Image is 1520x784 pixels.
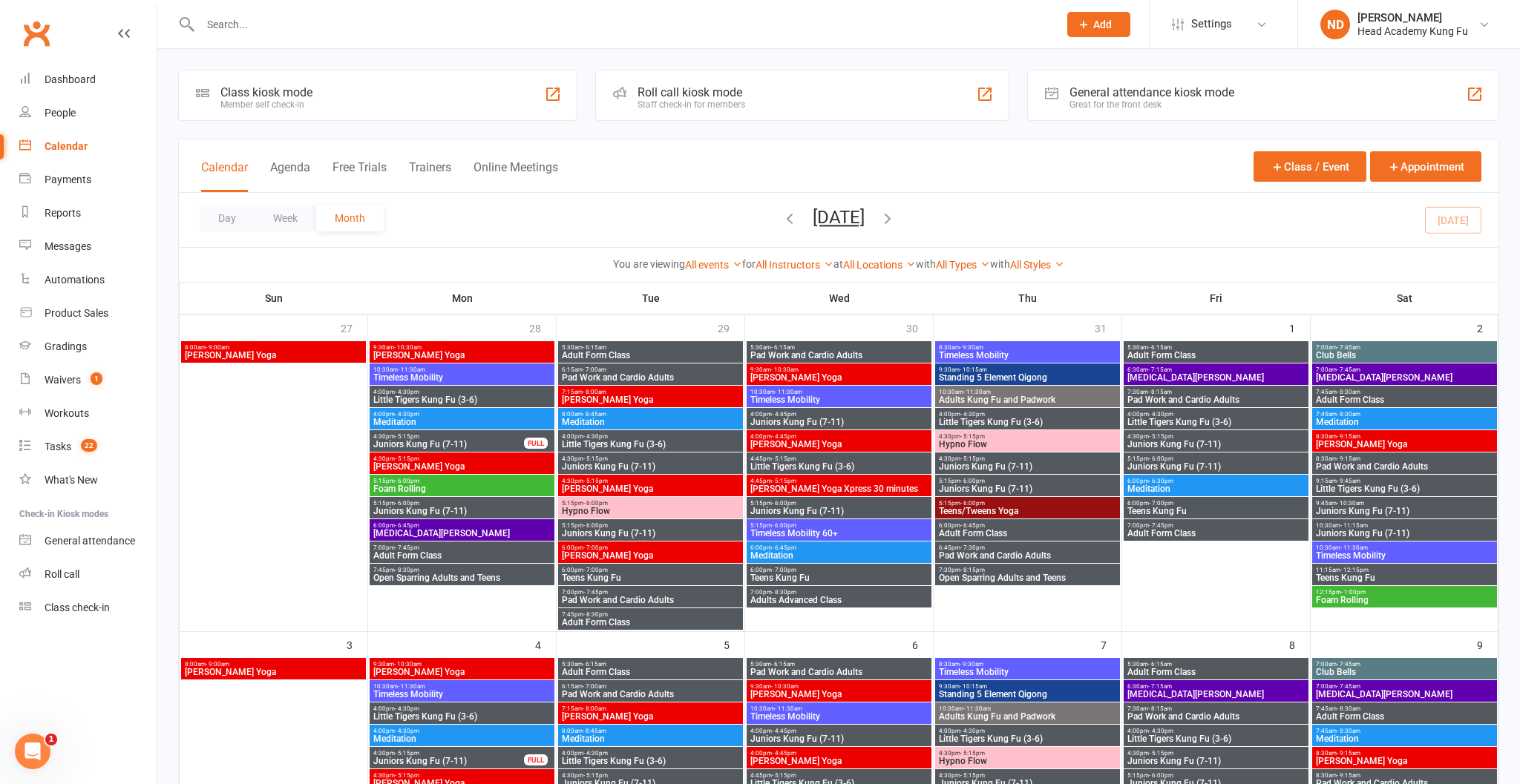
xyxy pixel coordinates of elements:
[19,397,157,430] a: Workouts
[45,340,87,352] div: Gradings
[750,573,928,582] span: Teens Kung Fu
[15,734,50,769] iframe: Intercom live chat
[373,395,551,404] span: Little Tigers Kung Fu (3-6)
[19,524,157,558] a: General attendance kiosk mode
[19,591,157,625] a: Class kiosk mode
[561,567,740,573] span: 6:00pm
[19,464,157,497] a: What's New
[19,130,157,163] a: Calendar
[750,596,928,605] span: Adults Advanced Class
[960,478,985,484] span: - 6:00pm
[19,230,157,263] a: Messages
[1069,85,1234,99] div: General attendance kiosk mode
[1148,366,1172,373] span: - 7:15am
[1315,544,1494,551] span: 10:30am
[1149,500,1173,507] span: - 7:00pm
[220,85,312,99] div: Class kiosk mode
[557,283,745,314] th: Tue
[938,500,1117,507] span: 5:15pm
[316,205,384,231] button: Month
[813,207,865,228] button: [DATE]
[960,344,983,351] span: - 9:30am
[561,344,740,351] span: 5:30am
[1315,433,1494,440] span: 8:30am
[1370,151,1481,182] button: Appointment
[398,366,425,373] span: - 11:30am
[1010,259,1064,271] a: All Styles
[938,529,1117,538] span: Adult Form Class
[45,474,98,486] div: What's New
[685,259,742,271] a: All events
[206,344,229,351] span: - 9:00am
[1127,522,1306,529] span: 7:00pm
[750,544,928,551] span: 6:00pm
[373,529,551,538] span: [MEDICAL_DATA][PERSON_NAME]
[395,411,419,418] span: - 4:30pm
[19,263,157,297] a: Automations
[938,440,1117,449] span: Hypno Flow
[1127,411,1306,418] span: 4:00pm
[936,259,990,271] a: All Types
[772,411,796,418] span: - 4:45pm
[395,389,419,395] span: - 4:30pm
[583,544,608,551] span: - 7:00pm
[19,63,157,96] a: Dashboard
[750,395,928,404] span: Timeless Mobility
[750,589,928,596] span: 7:00pm
[960,455,985,462] span: - 5:15pm
[561,389,740,395] span: 7:15am
[474,160,558,192] button: Online Meetings
[750,455,928,462] span: 4:45pm
[1289,315,1310,340] div: 1
[561,573,740,582] span: Teens Kung Fu
[1315,395,1494,404] span: Adult Form Class
[583,455,608,462] span: - 5:15pm
[916,258,936,270] strong: with
[938,389,1117,395] span: 10:30am
[45,307,108,319] div: Product Sales
[1191,7,1232,41] span: Settings
[1477,315,1498,340] div: 2
[373,373,551,382] span: Timeless Mobility
[395,522,419,529] span: - 6:45pm
[583,522,608,529] span: - 6:00pm
[561,351,740,360] span: Adult Form Class
[938,478,1117,484] span: 5:15pm
[561,618,740,627] span: Adult Form Class
[19,330,157,363] a: Gradings
[341,315,367,340] div: 27
[1337,455,1360,462] span: - 9:15am
[1315,529,1494,538] span: Juniors Kung Fu (7-11)
[833,258,843,270] strong: at
[772,567,796,573] span: - 7:00pm
[81,439,97,452] span: 22
[347,632,367,656] div: 3
[745,283,934,314] th: Wed
[1315,522,1494,529] span: 10:30am
[19,297,157,330] a: Product Sales
[638,99,745,110] div: Staff check-in for members
[561,611,740,618] span: 7:45pm
[1357,11,1468,24] div: [PERSON_NAME]
[750,484,928,493] span: [PERSON_NAME] Yoga Xpress 30 minutes
[960,500,985,507] span: - 6:00pm
[772,455,796,462] span: - 5:15pm
[524,438,548,449] div: FULL
[938,462,1117,471] span: Juniors Kung Fu (7-11)
[724,632,744,656] div: 5
[1101,632,1121,656] div: 7
[938,573,1117,582] span: Open Sparring Adults and Teens
[395,544,419,551] span: - 7:45pm
[1315,567,1494,573] span: 11:15am
[772,522,796,529] span: - 6:00pm
[1341,589,1366,596] span: - 1:00pm
[45,374,81,386] div: Waivers
[963,389,991,395] span: - 11:30am
[938,373,1117,382] span: Standing 5 Element Qigong
[938,351,1117,360] span: Timeless Mobility
[561,500,740,507] span: 5:15pm
[912,632,933,656] div: 6
[373,455,551,462] span: 4:30pm
[750,507,928,515] span: Juniors Kung Fu (7-11)
[1127,395,1306,404] span: Pad Work and Cardio Adults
